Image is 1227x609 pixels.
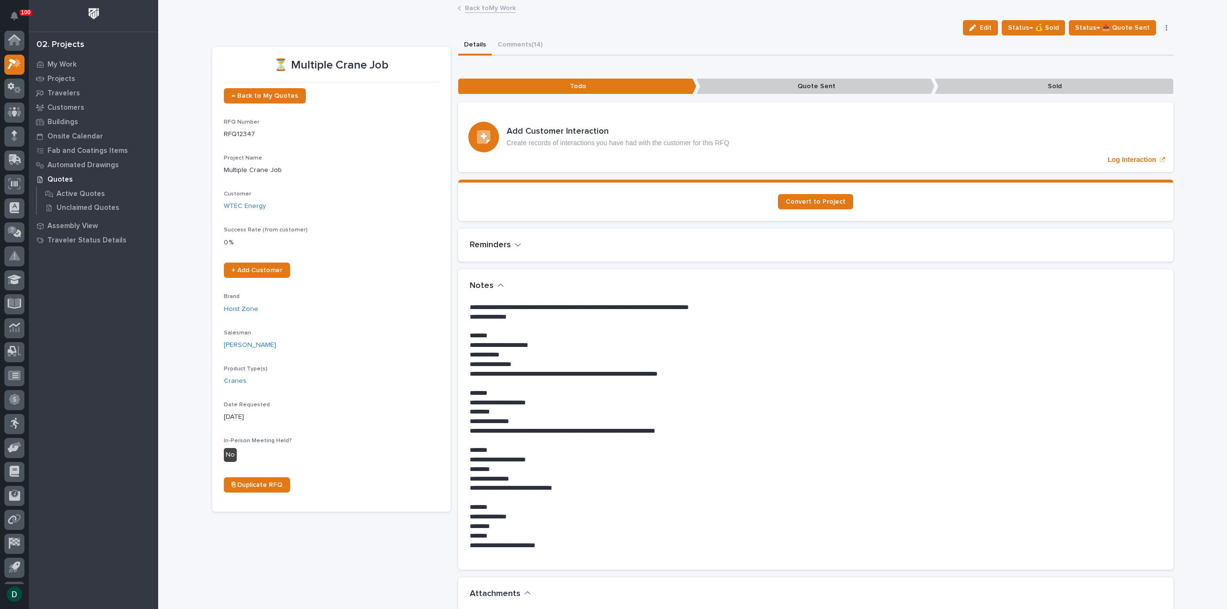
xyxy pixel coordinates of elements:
button: Status→ 📤 Quote Sent [1069,20,1156,35]
span: Status→ 📤 Quote Sent [1075,22,1150,34]
span: Project Name [224,155,262,161]
a: Cranes [224,376,246,386]
a: ⎘ Duplicate RFQ [224,477,290,493]
p: My Work [47,60,77,69]
h2: Attachments [470,589,521,599]
span: + Add Customer [232,267,282,274]
p: Quote Sent [696,79,935,94]
button: Notes [470,281,504,291]
span: Customer [224,191,251,197]
button: Details [458,35,492,56]
a: Log Interaction [458,102,1173,172]
span: Salesman [224,330,251,336]
span: Edit [980,23,992,32]
span: Convert to Project [786,198,845,205]
a: WTEC Energy [224,201,266,211]
p: Travelers [47,89,80,98]
span: Product Type(s) [224,366,267,372]
p: RFQ12347 [224,129,439,139]
h3: Add Customer Interaction [507,126,729,137]
button: users-avatar [4,584,24,604]
a: + Add Customer [224,263,290,278]
a: Projects [29,71,158,86]
button: Notifications [4,6,24,26]
p: Projects [47,75,75,83]
p: Buildings [47,118,78,126]
a: Unclaimed Quotes [37,201,158,214]
button: Comments (14) [492,35,548,56]
p: Automated Drawings [47,161,119,170]
p: [DATE] [224,412,439,422]
a: Travelers [29,86,158,100]
a: My Work [29,57,158,71]
p: Todo [458,79,696,94]
span: Date Requested [224,402,270,408]
span: Status→ 💰 Sold [1008,22,1059,34]
span: Success Rate (from customer) [224,227,308,233]
a: ← Back to My Quotes [224,88,306,103]
span: In-Person Meeting Held? [224,438,292,444]
a: Automated Drawings [29,158,158,172]
p: Log Interaction [1108,156,1156,164]
p: Traveler Status Details [47,236,127,245]
button: Attachments [470,589,531,599]
div: No [224,448,237,462]
a: Convert to Project [778,194,853,209]
p: Fab and Coatings Items [47,147,128,155]
img: Workspace Logo [85,5,103,23]
a: Quotes [29,172,158,186]
a: Traveler Status Details [29,233,158,247]
p: 0 % [224,238,439,248]
a: Onsite Calendar [29,129,158,143]
a: Fab and Coatings Items [29,143,158,158]
span: Brand [224,294,240,299]
p: Unclaimed Quotes [57,204,119,212]
button: Edit [963,20,998,35]
a: Active Quotes [37,187,158,200]
p: Multiple Crane Job [224,165,439,175]
p: Sold [935,79,1173,94]
p: Quotes [47,175,73,184]
span: RFQ Number [224,119,259,125]
p: 100 [21,9,31,16]
h2: Reminders [470,240,511,251]
div: Notifications100 [12,11,24,27]
div: 02. Projects [36,40,84,50]
p: Customers [47,103,84,112]
a: [PERSON_NAME] [224,340,276,350]
p: Assembly View [47,222,98,230]
button: Status→ 💰 Sold [1002,20,1065,35]
a: Assembly View [29,218,158,233]
button: Reminders [470,240,521,251]
p: ⏳ Multiple Crane Job [224,58,439,72]
a: Customers [29,100,158,115]
p: Active Quotes [57,190,105,198]
span: ← Back to My Quotes [232,92,298,99]
a: Back toMy Work [465,2,516,13]
a: Hoist Zone [224,304,258,314]
span: ⎘ Duplicate RFQ [232,482,282,488]
a: Buildings [29,115,158,129]
h2: Notes [470,281,494,291]
p: Create records of interactions you have had with the customer for this RFQ [507,139,729,147]
p: Onsite Calendar [47,132,103,141]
